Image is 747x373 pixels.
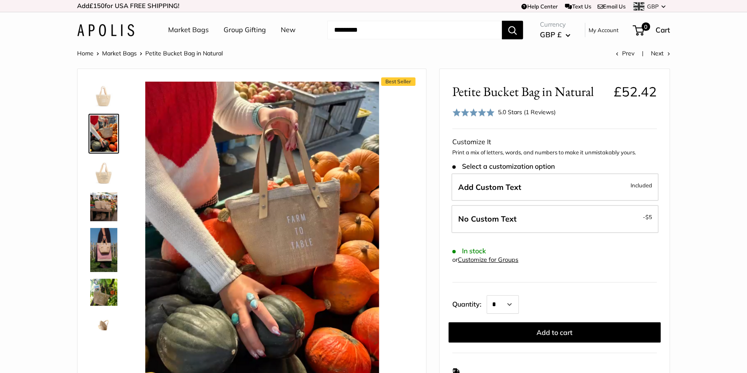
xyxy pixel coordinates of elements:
[89,311,119,341] a: Petite Bucket Bag in Natural
[642,22,650,31] span: 0
[168,24,209,36] a: Market Bags
[452,148,657,157] p: Print a mix of letters, words, and numbers to make it unmistakably yours.
[647,3,658,10] span: GBP
[90,159,117,186] img: Petite Bucket Bag in Natural
[89,226,119,273] a: Petite Bucket Bag in Natural
[77,49,94,57] a: Home
[90,279,117,306] img: Petite Bucket Bag in Natural
[90,192,117,221] img: Petite Bucket Bag in Natural
[614,83,657,100] span: £52.42
[281,24,296,36] a: New
[598,3,625,10] a: Email Us
[651,49,670,57] a: Next
[452,293,487,314] label: Quantity:
[502,21,523,39] button: Search
[77,24,134,36] img: Apolis
[458,256,518,263] a: Customize for Groups
[327,21,502,39] input: Search...
[89,2,105,10] span: £150
[89,114,119,154] a: Petite Bucket Bag in Natural
[452,136,657,148] div: Customize It
[451,205,658,233] label: Leave Blank
[616,49,634,57] a: Prev
[631,180,652,190] span: Included
[145,49,223,57] span: Petite Bucket Bag in Natural
[458,214,517,224] span: No Custom Text
[458,182,521,192] span: Add Custom Text
[540,30,562,39] span: GBP £
[452,106,556,118] div: 5.0 Stars (1 Reviews)
[90,313,117,340] img: Petite Bucket Bag in Natural
[452,84,607,99] span: Petite Bucket Bag in Natural
[102,49,137,57] a: Market Bags
[448,322,661,343] button: Add to cart
[589,25,619,35] a: My Account
[381,77,415,86] span: Best Seller
[224,24,266,36] a: Group Gifting
[90,228,117,272] img: Petite Bucket Bag in Natural
[451,173,658,201] label: Add Custom Text
[452,247,486,255] span: In stock
[452,254,518,266] div: or
[565,3,591,10] a: Text Us
[643,212,652,222] span: -
[89,191,119,223] a: Petite Bucket Bag in Natural
[540,19,570,30] span: Currency
[89,80,119,110] a: Petite Bucket Bag in Natural
[452,162,554,170] span: Select a customization option
[89,157,119,187] a: Petite Bucket Bag in Natural
[89,277,119,307] a: Petite Bucket Bag in Natural
[90,115,117,152] img: Petite Bucket Bag in Natural
[645,214,652,220] span: $5
[634,23,670,37] a: 0 Cart
[521,3,557,10] a: Help Center
[656,25,670,34] span: Cart
[77,48,223,59] nav: Breadcrumb
[540,28,570,41] button: GBP £
[498,107,556,117] div: 5.0 Stars (1 Reviews)
[90,82,117,109] img: Petite Bucket Bag in Natural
